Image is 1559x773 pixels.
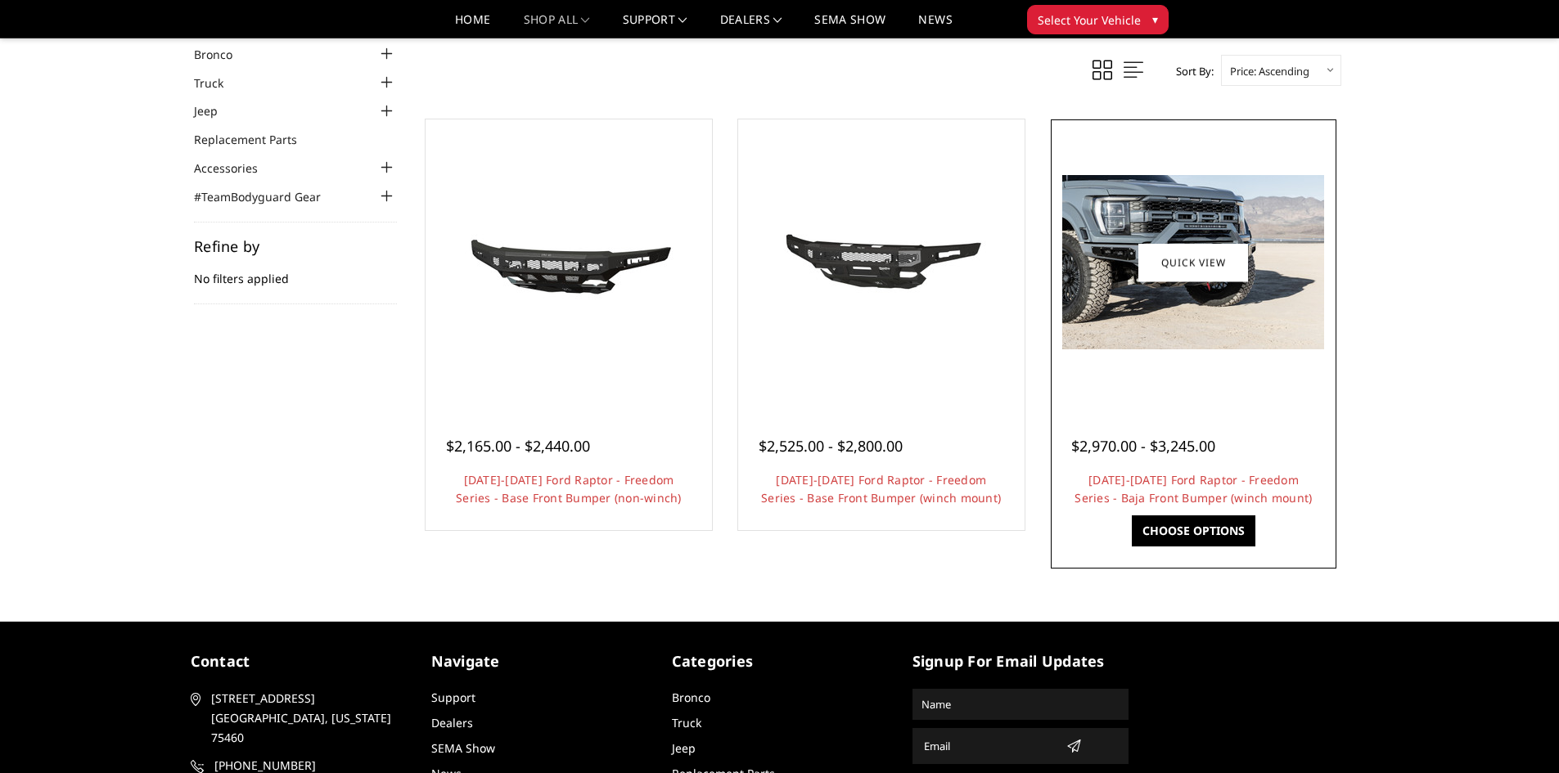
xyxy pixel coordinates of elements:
a: Dealers [431,715,473,730]
div: No filters applied [194,239,397,304]
a: shop all [524,14,590,38]
img: 2021-2025 Ford Raptor - Freedom Series - Base Front Bumper (winch mount) [750,201,1012,324]
a: Jeep [672,740,696,756]
img: 2021-2025 Ford Raptor - Freedom Series - Baja Front Bumper (winch mount) [1062,175,1324,349]
span: $2,970.00 - $3,245.00 [1071,436,1215,456]
a: 2021-2025 Ford Raptor - Freedom Series - Base Front Bumper (non-winch) 2021-2025 Ford Raptor - Fr... [430,124,708,402]
iframe: Chat Widget [1477,694,1559,773]
a: Support [431,690,475,705]
span: [STREET_ADDRESS] [GEOGRAPHIC_DATA], [US_STATE] 75460 [211,689,401,748]
span: $2,525.00 - $2,800.00 [759,436,903,456]
a: #TeamBodyguard Gear [194,188,341,205]
a: SEMA Show [814,14,885,38]
a: 2021-2025 Ford Raptor - Freedom Series - Baja Front Bumper (winch mount) 2021-2025 Ford Raptor - ... [1055,124,1333,402]
span: Select Your Vehicle [1038,11,1141,29]
h5: contact [191,650,407,672]
a: [DATE]-[DATE] Ford Raptor - Freedom Series - Baja Front Bumper (winch mount) [1075,472,1312,506]
label: Sort By: [1167,59,1214,83]
a: Accessories [194,160,278,177]
input: Name [915,691,1126,717]
a: Truck [672,715,701,730]
a: Truck [194,74,244,92]
a: Support [623,14,687,38]
a: Replacement Parts [194,131,318,148]
span: ▾ [1152,11,1158,28]
a: SEMA Show [431,740,495,756]
a: Jeep [194,102,238,119]
a: Dealers [720,14,782,38]
a: [DATE]-[DATE] Ford Raptor - Freedom Series - Base Front Bumper (non-winch) [456,472,682,506]
h5: Categories [672,650,888,672]
span: $2,165.00 - $2,440.00 [446,436,590,456]
a: News [918,14,952,38]
a: Home [455,14,490,38]
a: Quick view [1138,243,1248,281]
h5: Refine by [194,239,397,254]
button: Select Your Vehicle [1027,5,1169,34]
a: 2021-2025 Ford Raptor - Freedom Series - Base Front Bumper (winch mount) [742,124,1021,402]
a: Bronco [672,690,710,705]
a: [DATE]-[DATE] Ford Raptor - Freedom Series - Base Front Bumper (winch mount) [761,472,1001,506]
a: Bronco [194,46,253,63]
h5: signup for email updates [912,650,1129,672]
a: Choose Options [1132,515,1255,546]
h5: Navigate [431,650,647,672]
input: Email [917,733,1060,759]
